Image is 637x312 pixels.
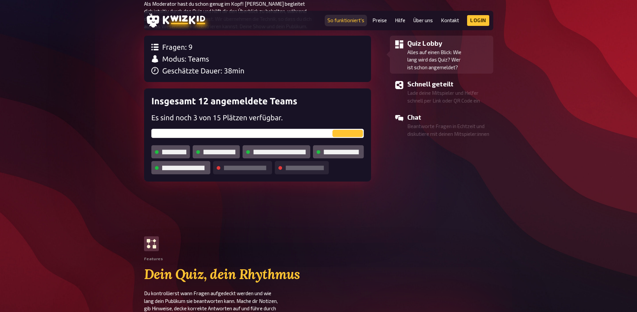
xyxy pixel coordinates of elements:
a: Preise [372,17,387,23]
h3: Quiz Lobby [407,38,491,48]
img: Anzahl der Fragen, Spielmodus und geschätzte Spieldauer [144,36,371,82]
a: Kontakt [441,17,459,23]
img: Übersicht aller angemeldeten Teams und deren Status [144,88,371,182]
a: Hilfe [395,17,405,23]
a: Über uns [413,17,433,23]
h3: Chat [407,112,491,122]
h2: Dein Quiz, dein Rhythmus [144,267,319,282]
p: Beantworte Fragen in Echtzeit und diskutiere mit deinen Mitspieler:innen [407,122,491,138]
a: So funktioniert's [327,17,364,23]
a: Login [467,15,489,26]
div: Features [144,257,163,261]
h3: Schnell geteilt [407,79,491,89]
p: Lade deine Mitspieler und Helfer schnell per Link oder QR Code ein [407,89,491,104]
p: Alles auf einen Blick: Wie lang wird das Quiz? Wer ist schon angemeldet? [407,48,491,71]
